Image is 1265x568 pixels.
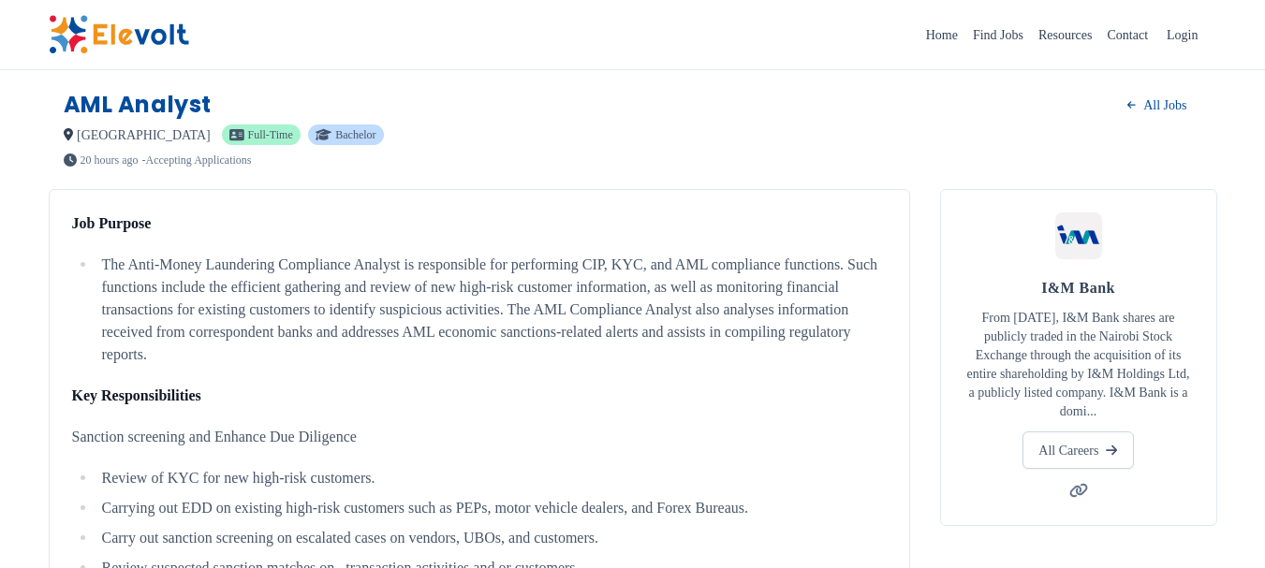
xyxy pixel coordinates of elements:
[72,426,887,448] p: Sanction screening and Enhance Due Diligence
[1041,279,1115,297] span: I&M Bank
[335,129,375,140] span: Bachelor
[64,90,213,120] h1: AML Analyst
[963,308,1194,420] p: From [DATE], I&M Bank shares are publicly traded in the Nairobi Stock Exchange through the acquis...
[77,127,211,142] span: [GEOGRAPHIC_DATA]
[965,20,1031,50] a: Find Jobs
[96,497,887,519] li: Carrying out EDD on existing high-risk customers such as PEPs, motor vehicle dealers, and Forex B...
[1100,20,1156,50] a: Contact
[81,154,139,166] span: 20 hours ago
[96,467,887,489] li: Review of KYC for new high-risk customers.
[248,129,293,140] span: Full-time
[1031,20,1100,50] a: Resources
[96,254,887,366] li: The Anti-Money Laundering Compliance Analyst is responsible for performing CIP, KYC, and AML comp...
[72,214,152,232] strong: Job Purpose
[49,15,189,54] img: Elevolt
[1022,431,1133,469] a: All Careers
[1055,212,1102,259] img: I&M Bank
[142,154,252,166] p: - Accepting Applications
[72,386,201,404] strong: Key Responsibilities
[919,20,965,50] a: Home
[1155,16,1209,53] a: Login
[96,527,887,549] li: Carry out sanction screening on escalated cases on vendors, UBOs, and customers.
[1112,91,1201,119] a: All Jobs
